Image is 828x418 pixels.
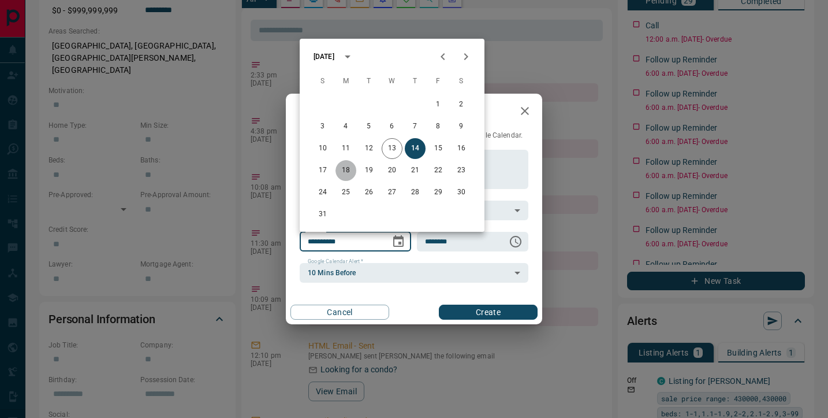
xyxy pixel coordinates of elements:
button: Previous month [431,45,454,68]
button: 24 [312,182,333,203]
button: 22 [428,160,449,181]
button: 15 [428,138,449,159]
button: 4 [335,116,356,137]
button: 3 [312,116,333,137]
button: 7 [405,116,426,137]
button: Cancel [290,305,389,320]
button: Choose date, selected date is Aug 14, 2025 [387,230,410,253]
button: 20 [382,160,402,181]
button: 12 [359,138,379,159]
button: 19 [359,160,379,181]
button: 26 [359,182,379,203]
button: 16 [451,138,472,159]
button: 14 [405,138,426,159]
button: Choose time, selected time is 6:00 AM [504,230,527,253]
button: 23 [451,160,472,181]
button: 30 [451,182,472,203]
div: [DATE] [314,51,334,62]
button: 25 [335,182,356,203]
button: 11 [335,138,356,159]
span: Monday [335,70,356,93]
label: Date [308,227,322,234]
button: 17 [312,160,333,181]
button: 18 [335,160,356,181]
button: 31 [312,204,333,225]
h2: New Task [286,94,364,131]
button: 13 [382,138,402,159]
button: 28 [405,182,426,203]
span: Thursday [405,70,426,93]
button: 27 [382,182,402,203]
button: Next month [454,45,478,68]
span: Saturday [451,70,472,93]
button: 6 [382,116,402,137]
button: 1 [428,94,449,115]
span: Sunday [312,70,333,93]
button: 21 [405,160,426,181]
span: Friday [428,70,449,93]
button: 8 [428,116,449,137]
button: 5 [359,116,379,137]
button: calendar view is open, switch to year view [338,47,357,66]
span: Tuesday [359,70,379,93]
label: Time [425,227,440,234]
div: 10 Mins Before [300,263,528,283]
button: 2 [451,94,472,115]
button: 29 [428,182,449,203]
label: Google Calendar Alert [308,258,363,265]
button: 10 [312,138,333,159]
span: Wednesday [382,70,402,93]
button: 9 [451,116,472,137]
button: Create [439,305,538,320]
